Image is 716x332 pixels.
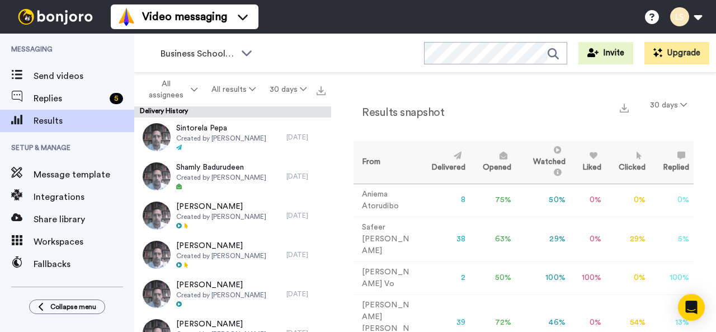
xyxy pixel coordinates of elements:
[34,168,134,181] span: Message template
[570,141,606,184] th: Liked
[34,92,105,105] span: Replies
[176,162,266,173] span: Shamly Badurudeen
[176,279,266,291] span: [PERSON_NAME]
[354,261,419,294] td: [PERSON_NAME] Vo
[34,190,134,204] span: Integrations
[470,217,516,261] td: 63 %
[134,157,331,196] a: Shamly BadurudeenCreated by [PERSON_NAME][DATE]
[616,99,632,115] button: Export a summary of each team member’s results that match this filter now.
[620,104,629,113] img: export.svg
[136,74,205,105] button: All assignees
[262,80,313,100] button: 30 days
[470,184,516,217] td: 75 %
[143,78,189,101] span: All assignees
[143,123,171,151] img: c0ed8156-289b-4fc9-9380-8eb793a09df9-thumb.jpg
[354,217,419,261] td: Safeer [PERSON_NAME]
[176,123,266,134] span: Sintorela Pepa
[678,294,705,321] div: Open Intercom Messenger
[176,173,266,182] span: Created by [PERSON_NAME]
[606,217,650,261] td: 29 %
[161,47,235,60] span: Business School 2025
[650,261,694,294] td: 100 %
[176,240,266,251] span: [PERSON_NAME]
[570,217,606,261] td: 0 %
[354,184,419,217] td: Aniema Atorudibo
[110,93,123,104] div: 5
[606,184,650,217] td: 0 %
[117,8,135,26] img: vm-color.svg
[176,291,266,300] span: Created by [PERSON_NAME]
[419,184,470,217] td: 8
[34,258,134,271] span: Fallbacks
[143,162,171,190] img: fd65022b-199a-4768-a9c1-fade2b31a7fa-thumb.jpg
[317,86,326,95] img: export.svg
[34,213,134,226] span: Share library
[176,134,266,143] span: Created by [PERSON_NAME]
[570,261,606,294] td: 100 %
[176,319,266,330] span: [PERSON_NAME]
[644,42,709,64] button: Upgrade
[419,261,470,294] td: 2
[286,172,326,181] div: [DATE]
[134,118,331,157] a: Sintorela PepaCreated by [PERSON_NAME][DATE]
[286,250,326,259] div: [DATE]
[650,184,694,217] td: 0 %
[419,141,470,184] th: Delivered
[650,217,694,261] td: 5 %
[176,251,266,260] span: Created by [PERSON_NAME]
[143,241,171,269] img: af817fe6-4de1-4f3f-84fe-d3650af0a826-thumb.jpg
[142,9,227,25] span: Video messaging
[286,133,326,142] div: [DATE]
[34,235,134,249] span: Workspaces
[143,280,171,308] img: 5363857c-9627-4d3a-9065-ce93b00a4dca-thumb.jpg
[606,141,650,184] th: Clicked
[134,235,331,274] a: [PERSON_NAME]Created by [PERSON_NAME][DATE]
[354,141,419,184] th: From
[205,80,263,100] button: All results
[34,114,134,128] span: Results
[643,95,694,115] button: 30 days
[313,81,329,98] button: Export all results that match these filters now.
[34,69,134,83] span: Send videos
[13,9,97,25] img: bj-logo-header-white.svg
[50,302,96,311] span: Collapse menu
[578,42,633,64] button: Invite
[650,141,694,184] th: Replied
[134,106,331,118] div: Delivery History
[570,184,606,217] td: 0 %
[606,261,650,294] td: 0 %
[516,261,570,294] td: 100 %
[176,212,266,221] span: Created by [PERSON_NAME]
[516,141,570,184] th: Watched
[286,211,326,220] div: [DATE]
[419,217,470,261] td: 38
[470,141,516,184] th: Opened
[286,289,326,298] div: [DATE]
[134,196,331,235] a: [PERSON_NAME]Created by [PERSON_NAME][DATE]
[516,217,570,261] td: 29 %
[134,274,331,314] a: [PERSON_NAME]Created by [PERSON_NAME][DATE]
[176,201,266,212] span: [PERSON_NAME]
[143,202,171,230] img: f0386a85-c130-4c63-af47-a1619d31d373-thumb.jpg
[354,106,444,119] h2: Results snapshot
[29,300,105,314] button: Collapse menu
[470,261,516,294] td: 50 %
[516,184,570,217] td: 50 %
